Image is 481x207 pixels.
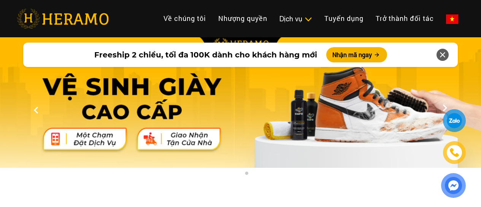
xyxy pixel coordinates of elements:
a: phone-icon [444,142,465,163]
img: phone-icon [450,148,459,157]
img: subToggleIcon [304,16,312,23]
a: Tuyển dụng [318,10,370,27]
button: 1 [231,171,239,179]
div: Dịch vụ [279,14,312,24]
img: vn-flag.png [446,14,458,24]
span: Freeship 2 chiều, tối đa 100K dành cho khách hàng mới [94,49,317,61]
button: 2 [243,171,250,179]
a: Trở thành đối tác [370,10,440,27]
a: Nhượng quyền [212,10,273,27]
button: Nhận mã ngay [326,47,387,62]
img: heramo-logo.png [17,9,109,29]
a: Về chúng tôi [157,10,212,27]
